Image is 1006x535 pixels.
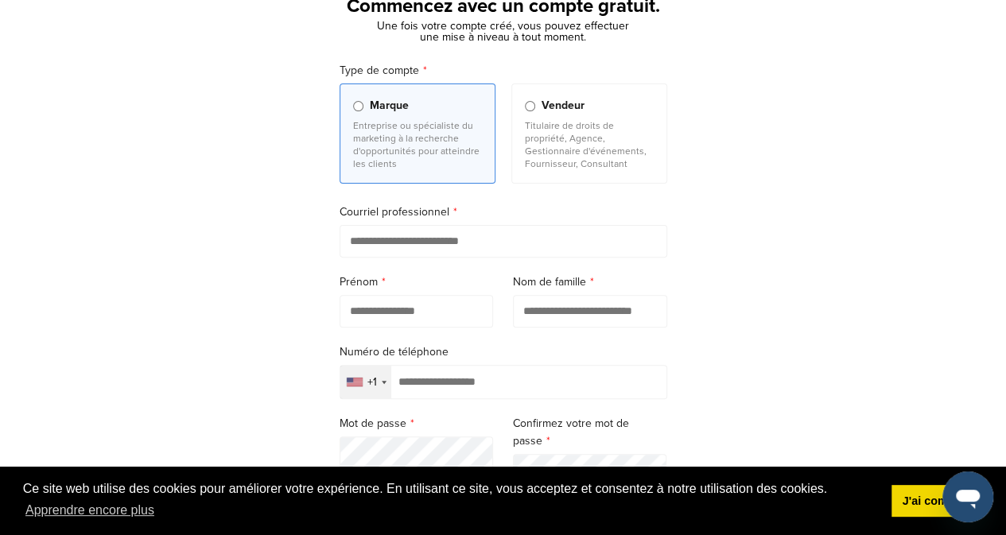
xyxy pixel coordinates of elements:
font: Une fois votre compte créé, vous pouvez effectuer une mise à niveau à tout moment. [377,19,629,44]
font: Marque [370,99,409,112]
font: Mot de passe [340,417,406,430]
input: Vendeur Titulaire de droits de propriété, Agence, Gestionnaire d'événements, Fournisseur, Consultant [525,101,535,111]
a: ignorer le message de cookie [891,485,983,517]
font: Entreprise ou spécialiste du marketing à la recherche d'opportunités pour atteindre les clients [353,120,480,169]
font: J'ai compris! [902,494,972,507]
font: Type de compte [340,64,419,77]
font: Ce site web utilise des cookies pour améliorer votre expérience. En utilisant ce site, vous accep... [23,482,827,495]
font: Prénom [340,275,378,289]
font: Apprendre encore plus [25,503,154,517]
font: Titulaire de droits de propriété, Agence, Gestionnaire d'événements, Fournisseur, Consultant [525,120,647,169]
iframe: Bouton de lancement de la fenêtre de messagerie [942,471,993,522]
input: Marque Entreprise ou spécialiste du marketing à la recherche d'opportunités pour atteindre les cl... [353,101,363,111]
a: en savoir plus sur les cookies [23,498,157,522]
font: Courriel professionnel [340,205,449,219]
font: Nom de famille [513,275,586,289]
font: Vendeur [542,99,585,112]
div: Pays sélectionné [340,366,391,398]
font: Confirmez votre mot de passe [513,417,629,448]
font: Numéro de téléphone [340,345,449,359]
font: +1 [367,375,377,389]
